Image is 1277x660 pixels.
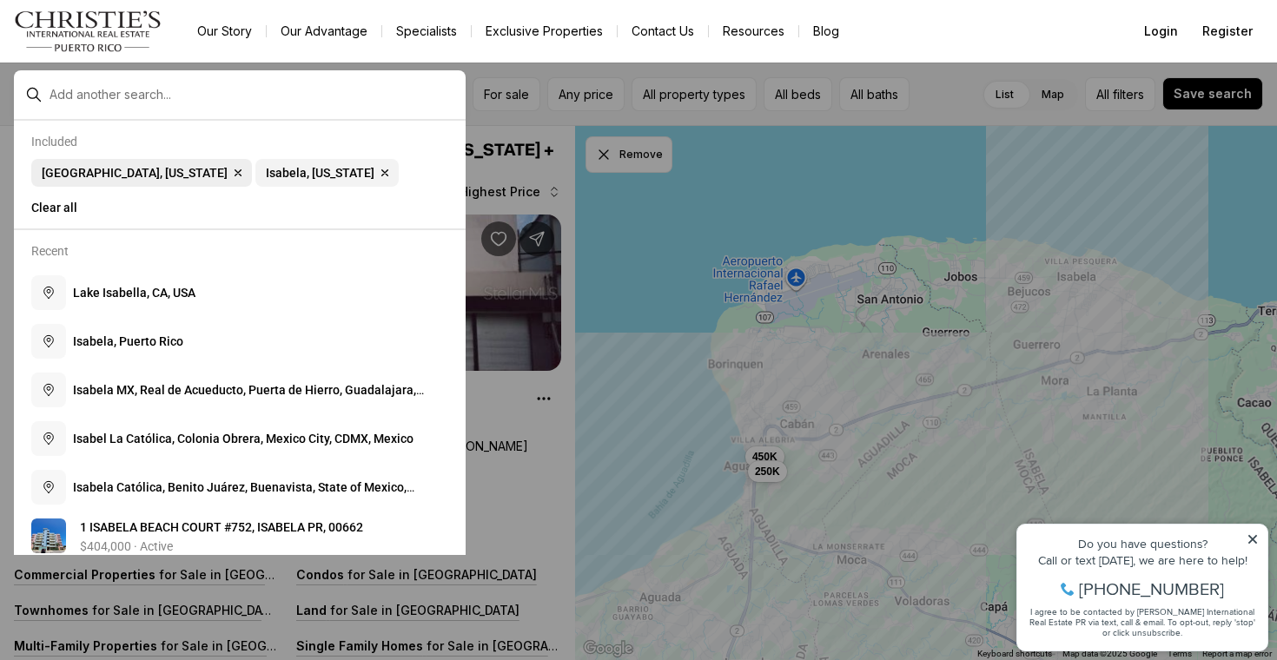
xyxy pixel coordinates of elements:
p: Recent [31,244,69,258]
button: Register [1192,14,1263,49]
button: Lake Isabella, CA, USA [24,268,455,317]
span: I s a b e l a , P u e r t o R i c o [73,334,183,348]
span: Isabela, [US_STATE] [266,166,374,180]
a: Our Story [183,19,266,43]
a: View details: 1 ISABELA BEACH COURT #752 [24,511,455,560]
button: Clear all [31,194,448,221]
button: Contact Us [618,19,708,43]
a: Our Advantage [267,19,381,43]
button: Isabela, Puerto Rico [24,317,455,366]
a: Exclusive Properties [472,19,617,43]
img: logo [14,10,162,52]
span: I s a b e l L a C a t ó l i c a , C o l o n i a O b r e r a , M e x i c o C i t y , C D M X , M e... [73,432,414,445]
span: I s a b e l a M X , R e a l d e A c u e d u c t o , P u e r t a d e H i e r r o , G u a d a l a j... [73,383,424,414]
span: Register [1202,24,1253,38]
a: Resources [709,19,798,43]
span: I agree to be contacted by [PERSON_NAME] International Real Estate PR via text, call & email. To ... [22,107,248,140]
div: Call or text [DATE], we are here to help! [18,56,251,68]
span: [PHONE_NUMBER] [71,82,216,99]
span: L a k e I s a b e l l a , C A , U S A [73,286,195,300]
p: $404,000 · Active [80,539,173,553]
button: Isabel La Católica, Colonia Obrera, Mexico City, CDMX, Mexico [24,414,455,463]
p: Included [31,135,77,148]
span: I s a b e l a C a t ó l i c a , B e n i t o J u á r e z , B u e n a v i s t a , S t a t e o f M e... [73,480,414,511]
span: [GEOGRAPHIC_DATA], [US_STATE] [42,166,228,180]
span: 1 I S A B E L A B E A C H C O U R T # 7 5 2 , I S A B E L A P R , 0 0 6 6 2 [80,520,363,534]
span: Login [1144,24,1178,38]
a: Specialists [382,19,471,43]
button: Isabela Católica, Benito Juárez, Buenavista, State of Mexico, Mexico [24,463,455,511]
div: Do you have questions? [18,39,251,51]
button: Login [1134,14,1188,49]
a: Blog [799,19,853,43]
button: Isabela MX, Real de Acueducto, Puerta de Hierro, Guadalajara, Zapopan, Jalisco, Mexico [24,366,455,414]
